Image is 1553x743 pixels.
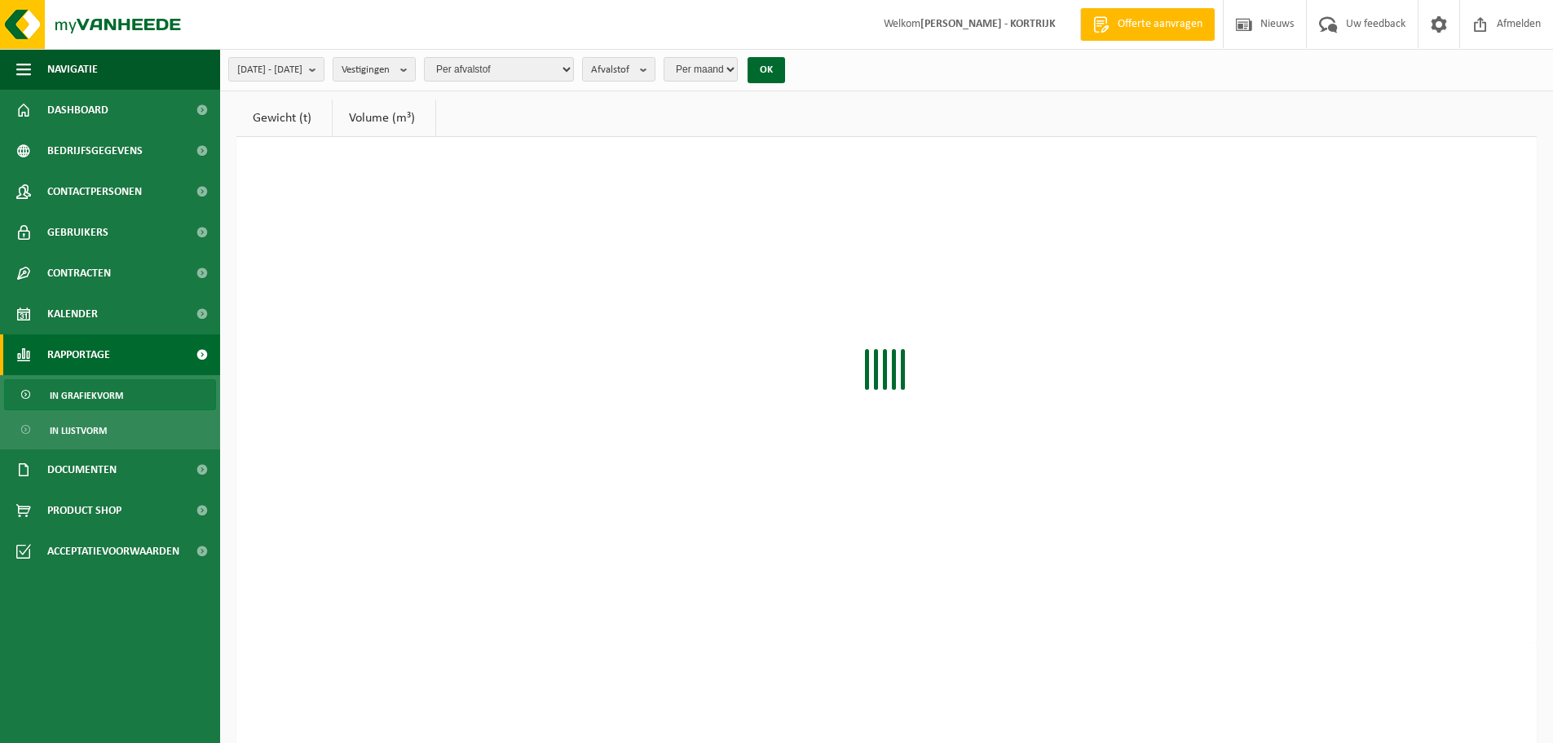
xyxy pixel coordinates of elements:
[50,380,123,411] span: In grafiekvorm
[47,294,98,334] span: Kalender
[228,57,324,82] button: [DATE] - [DATE]
[4,414,216,445] a: In lijstvorm
[1114,16,1207,33] span: Offerte aanvragen
[1080,8,1215,41] a: Offerte aanvragen
[333,100,435,137] a: Volume (m³)
[47,171,142,212] span: Contactpersonen
[237,58,302,82] span: [DATE] - [DATE]
[4,379,216,410] a: In grafiekvorm
[236,100,332,137] a: Gewicht (t)
[47,531,179,572] span: Acceptatievoorwaarden
[50,415,107,446] span: In lijstvorm
[748,57,785,83] button: OK
[47,130,143,171] span: Bedrijfsgegevens
[47,253,111,294] span: Contracten
[47,90,108,130] span: Dashboard
[47,49,98,90] span: Navigatie
[333,57,416,82] button: Vestigingen
[342,58,394,82] span: Vestigingen
[920,18,1056,30] strong: [PERSON_NAME] - KORTRIJK
[582,57,655,82] button: Afvalstof
[591,58,633,82] span: Afvalstof
[47,212,108,253] span: Gebruikers
[47,490,121,531] span: Product Shop
[47,334,110,375] span: Rapportage
[47,449,117,490] span: Documenten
